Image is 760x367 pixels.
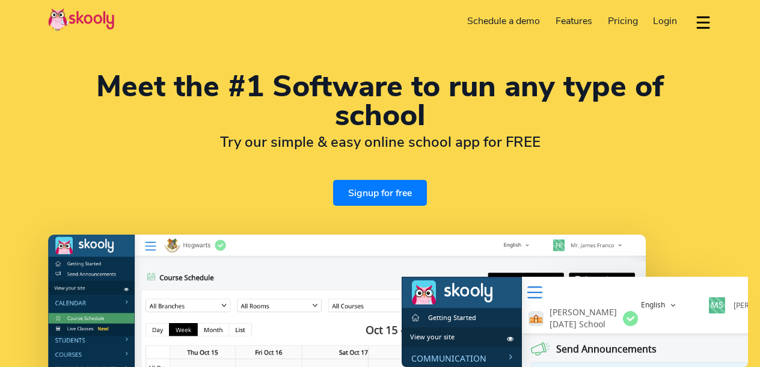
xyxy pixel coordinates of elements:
a: [PERSON_NAME] [DATE] School [121,28,242,55]
span: View your site [8,56,53,64]
button: English [233,20,269,37]
h1: Meet the #1 Software to run any type of school [48,72,712,130]
img: home-white.png [10,37,17,45]
img: Skooly [48,8,114,31]
a: Login [645,11,685,31]
span: MS [307,20,323,37]
a: Features [548,11,600,31]
img: Dasboadr Logo [43,6,91,26]
span: Login [653,14,677,28]
img: Verified Profile [221,34,236,49]
span: Pricing [608,14,638,28]
img: Dashboard Menu [126,10,141,22]
a: Schedule a demo [460,11,548,31]
span: Getting Started [26,37,75,45]
label: [PERSON_NAME] [332,21,390,36]
a: Getting Started [1,34,120,48]
span: [PERSON_NAME] [DATE] School [142,29,215,54]
a: Signup for free [333,180,427,206]
button: dropdown menu [694,8,712,36]
a: MS [PERSON_NAME] [307,20,406,37]
div: Communication [1,76,120,88]
h2: Try our simple & easy online school app for FREE [48,133,712,151]
span: Send Announcements [149,66,255,79]
img: Dasboadr Logo [10,4,34,28]
img: Send Announcements [129,66,149,79]
a: Pricing [600,11,646,31]
img: school-image.png [127,34,142,49]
